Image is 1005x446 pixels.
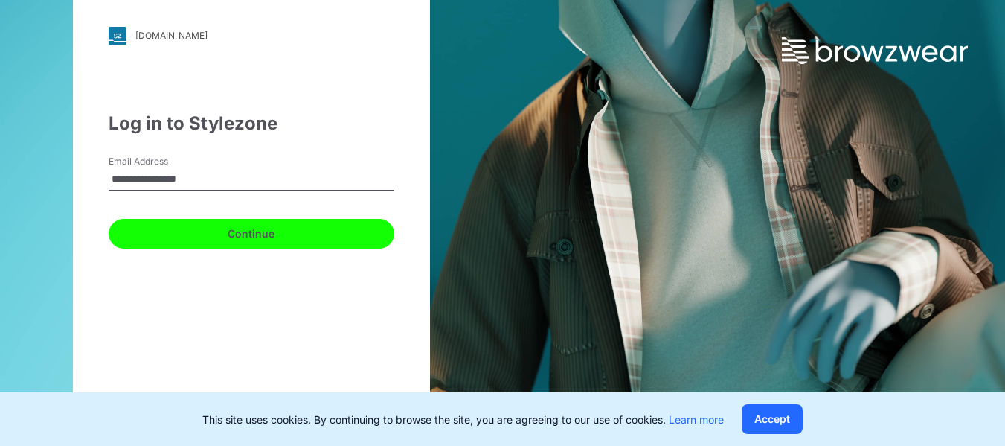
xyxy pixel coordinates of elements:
a: Learn more [669,413,724,426]
img: browzwear-logo.73288ffb.svg [782,37,968,64]
img: svg+xml;base64,PHN2ZyB3aWR0aD0iMjgiIGhlaWdodD0iMjgiIHZpZXdCb3g9IjAgMCAyOCAyOCIgZmlsbD0ibm9uZSIgeG... [109,27,126,45]
a: [DOMAIN_NAME] [109,27,394,45]
label: Email Address [109,155,213,168]
button: Accept [742,404,803,434]
div: [DOMAIN_NAME] [135,30,208,41]
p: This site uses cookies. By continuing to browse the site, you are agreeing to our use of cookies. [202,412,724,427]
div: Log in to Stylezone [109,110,394,137]
button: Continue [109,219,394,249]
